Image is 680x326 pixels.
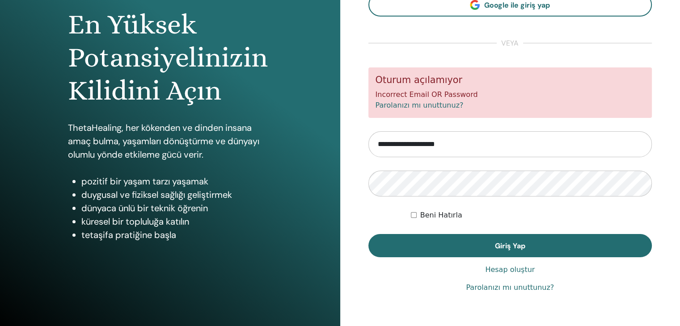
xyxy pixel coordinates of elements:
span: Google ile giriş yap [484,0,550,10]
span: Giriş Yap [495,241,525,251]
li: pozitif bir yaşam tarzı yaşamak [81,175,272,188]
li: tetaşifa pratiğine başla [81,228,272,242]
a: Parolanızı mı unuttunuz? [376,101,464,109]
div: Incorrect Email OR Password [368,67,652,118]
li: küresel bir topluluğa katılın [81,215,272,228]
a: Hesap oluştur [485,264,535,275]
h1: En Yüksek Potansiyelinizin Kilidini Açın [68,8,272,108]
li: duygusal ve fiziksel sağlığı geliştirmek [81,188,272,201]
a: Parolanızı mı unuttunuz? [466,282,554,293]
div: Keep me authenticated indefinitely or until I manually logout [411,210,652,221]
li: dünyaca ünlü bir teknik öğrenin [81,201,272,215]
h5: Oturum açılamıyor [376,75,645,86]
p: ThetaHealing, her kökenden ve dinden insana amaç bulma, yaşamları dönüştürme ve dünyayı olumlu yö... [68,121,272,161]
label: Beni Hatırla [420,210,462,221]
span: veya [497,38,523,49]
button: Giriş Yap [368,234,652,257]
